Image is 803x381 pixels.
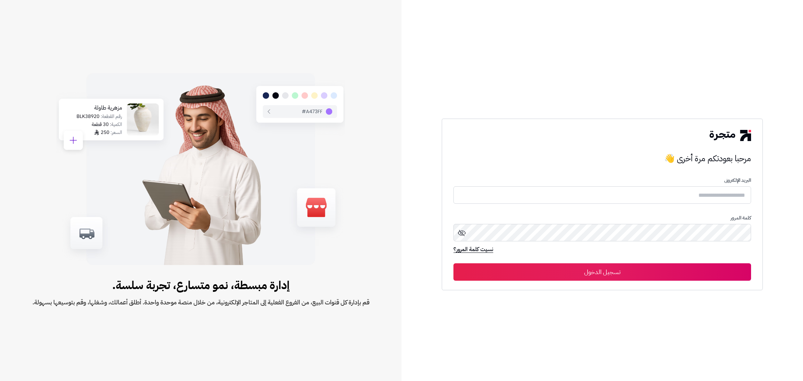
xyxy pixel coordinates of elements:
span: إدارة مبسطة، نمو متسارع، تجربة سلسة. [32,277,369,294]
a: نسيت كلمة المرور؟ [453,245,493,255]
p: كلمة المرور [453,215,751,221]
h3: مرحبا بعودتكم مرة أخرى 👋 [453,151,751,165]
p: البريد الإلكترونى [453,178,751,183]
span: قم بإدارة كل قنوات البيع، من الفروع الفعلية إلى المتاجر الإلكترونية، من خلال منصة موحدة واحدة. أط... [32,297,369,308]
button: تسجيل الدخول [453,263,751,281]
img: logo-2.png [710,130,751,141]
